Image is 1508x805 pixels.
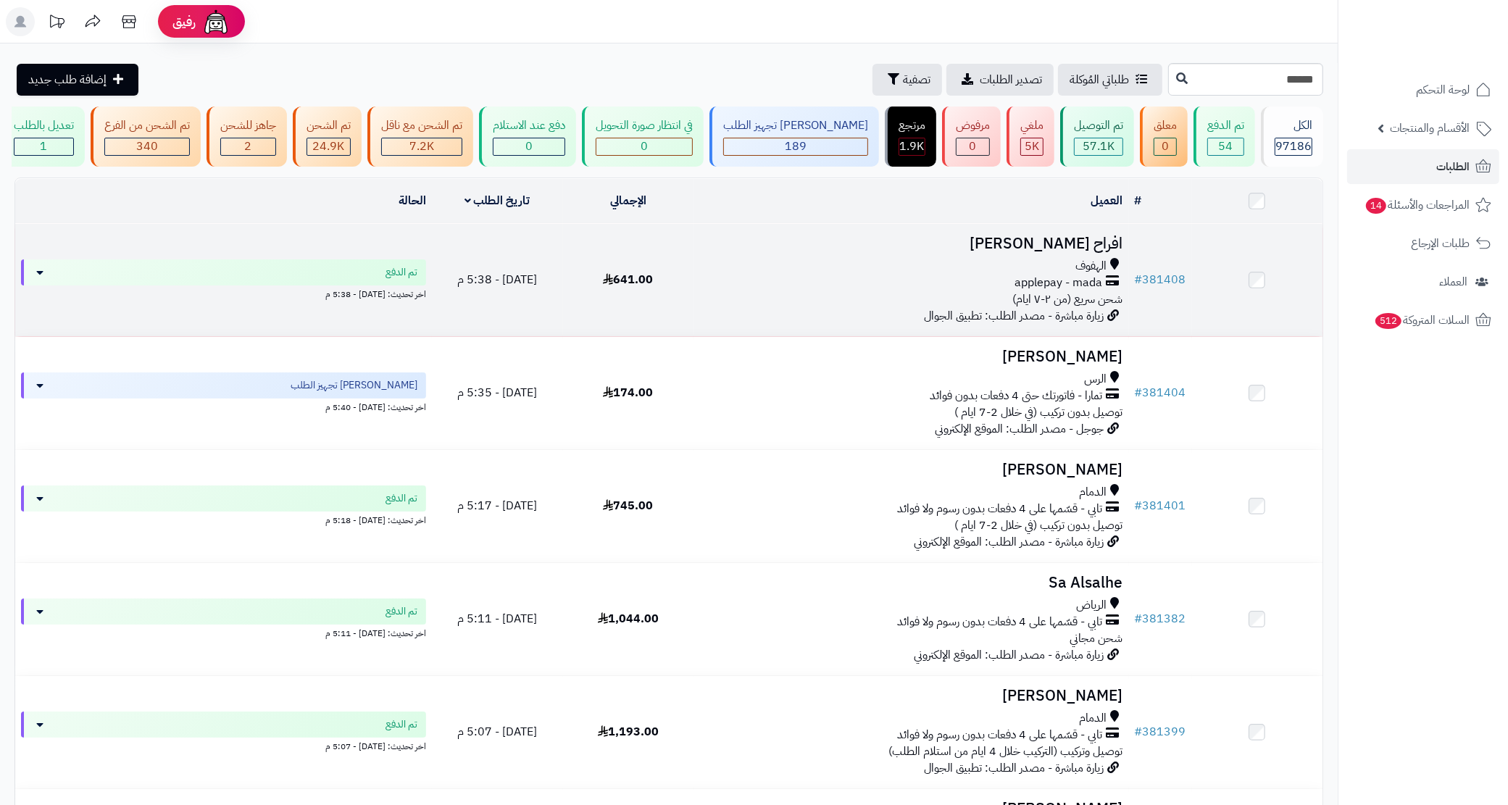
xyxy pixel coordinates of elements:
img: logo-2.png [1409,11,1494,41]
div: معلق [1154,117,1177,134]
a: تحديثات المنصة [38,7,75,40]
span: زيارة مباشرة - مصدر الطلب: تطبيق الجوال [925,307,1104,325]
span: تم الدفع [386,491,417,506]
a: طلبات الإرجاع [1347,226,1499,261]
span: 641.00 [603,271,653,288]
span: الدمام [1080,710,1107,727]
a: #381382 [1135,610,1186,627]
a: تم الشحن 24.9K [290,107,364,167]
div: تم التوصيل [1074,117,1123,134]
div: تم الدفع [1207,117,1244,134]
div: اخر تحديث: [DATE] - 5:38 م [21,285,426,301]
span: تمارا - فاتورتك حتى 4 دفعات بدون فوائد [930,388,1103,404]
span: 0 [525,138,533,155]
span: # [1135,497,1143,514]
a: الحالة [399,192,426,209]
span: 97186 [1275,138,1312,155]
div: مرتجع [899,117,925,134]
span: [DATE] - 5:35 م [457,384,537,401]
span: 340 [136,138,158,155]
span: تم الدفع [386,717,417,732]
a: #381401 [1135,497,1186,514]
span: 1,193.00 [598,723,659,741]
div: 1 [14,138,73,155]
a: تصدير الطلبات [946,64,1054,96]
div: 24943 [307,138,350,155]
span: 54 [1219,138,1233,155]
span: العملاء [1439,272,1467,292]
a: معلق 0 [1137,107,1191,167]
div: 57135 [1075,138,1122,155]
span: 14 [1366,198,1387,214]
span: تم الدفع [386,604,417,619]
a: تم الدفع 54 [1191,107,1258,167]
span: تابي - قسّمها على 4 دفعات بدون رسوم ولا فوائد [898,614,1103,630]
div: جاهز للشحن [220,117,276,134]
a: مرفوض 0 [939,107,1004,167]
a: #381399 [1135,723,1186,741]
a: الطلبات [1347,149,1499,184]
a: تاريخ الطلب [465,192,530,209]
span: 24.9K [313,138,345,155]
span: 0 [1162,138,1169,155]
span: زيارة مباشرة - مصدر الطلب: الموقع الإلكتروني [915,646,1104,664]
div: اخر تحديث: [DATE] - 5:07 م [21,738,426,753]
span: 745.00 [603,497,653,514]
a: # [1135,192,1142,209]
a: جاهز للشحن 2 [204,107,290,167]
span: الطلبات [1436,157,1470,177]
div: 1855 [899,138,925,155]
a: في انتظار صورة التحويل 0 [579,107,707,167]
a: إضافة طلب جديد [17,64,138,96]
span: الدمام [1080,484,1107,501]
div: 54 [1208,138,1244,155]
span: 2 [245,138,252,155]
div: دفع عند الاستلام [493,117,565,134]
div: ملغي [1020,117,1043,134]
a: دفع عند الاستلام 0 [476,107,579,167]
div: 189 [724,138,867,155]
span: # [1135,384,1143,401]
span: # [1135,610,1143,627]
span: [DATE] - 5:38 م [457,271,537,288]
a: تم الشحن مع ناقل 7.2K [364,107,476,167]
a: العملاء [1347,264,1499,299]
a: تم الشحن من الفرع 340 [88,107,204,167]
h3: [PERSON_NAME] [699,349,1123,365]
a: العميل [1091,192,1123,209]
span: زيارة مباشرة - مصدر الطلب: تطبيق الجوال [925,759,1104,777]
span: 174.00 [603,384,653,401]
span: applepay - mada [1015,275,1103,291]
span: 7.2K [409,138,434,155]
div: 5008 [1021,138,1043,155]
span: [PERSON_NAME] تجهيز الطلب [291,378,417,393]
div: مرفوض [956,117,990,134]
span: [DATE] - 5:17 م [457,497,537,514]
span: إضافة طلب جديد [28,71,107,88]
span: لوحة التحكم [1416,80,1470,100]
span: زيارة مباشرة - مصدر الطلب: الموقع الإلكتروني [915,533,1104,551]
span: تصفية [903,71,930,88]
span: طلبات الإرجاع [1411,233,1470,254]
a: لوحة التحكم [1347,72,1499,107]
div: في انتظار صورة التحويل [596,117,693,134]
span: 0 [641,138,648,155]
div: تم الشحن [307,117,351,134]
div: 0 [957,138,989,155]
span: السلات المتروكة [1374,310,1470,330]
div: اخر تحديث: [DATE] - 5:40 م [21,399,426,414]
span: 1 [41,138,48,155]
a: طلباتي المُوكلة [1058,64,1162,96]
span: 512 [1375,313,1402,329]
span: الهفوف [1076,258,1107,275]
div: اخر تحديث: [DATE] - 5:11 م [21,625,426,640]
h3: [PERSON_NAME] [699,688,1123,704]
div: تم الشحن مع ناقل [381,117,462,134]
span: توصيل وتركيب (التركيب خلال 4 ايام من استلام الطلب) [889,743,1123,760]
span: [DATE] - 5:07 م [457,723,537,741]
span: الرياض [1077,597,1107,614]
span: [DATE] - 5:11 م [457,610,537,627]
a: #381404 [1135,384,1186,401]
span: طلباتي المُوكلة [1070,71,1129,88]
h3: افراح [PERSON_NAME] [699,235,1123,252]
